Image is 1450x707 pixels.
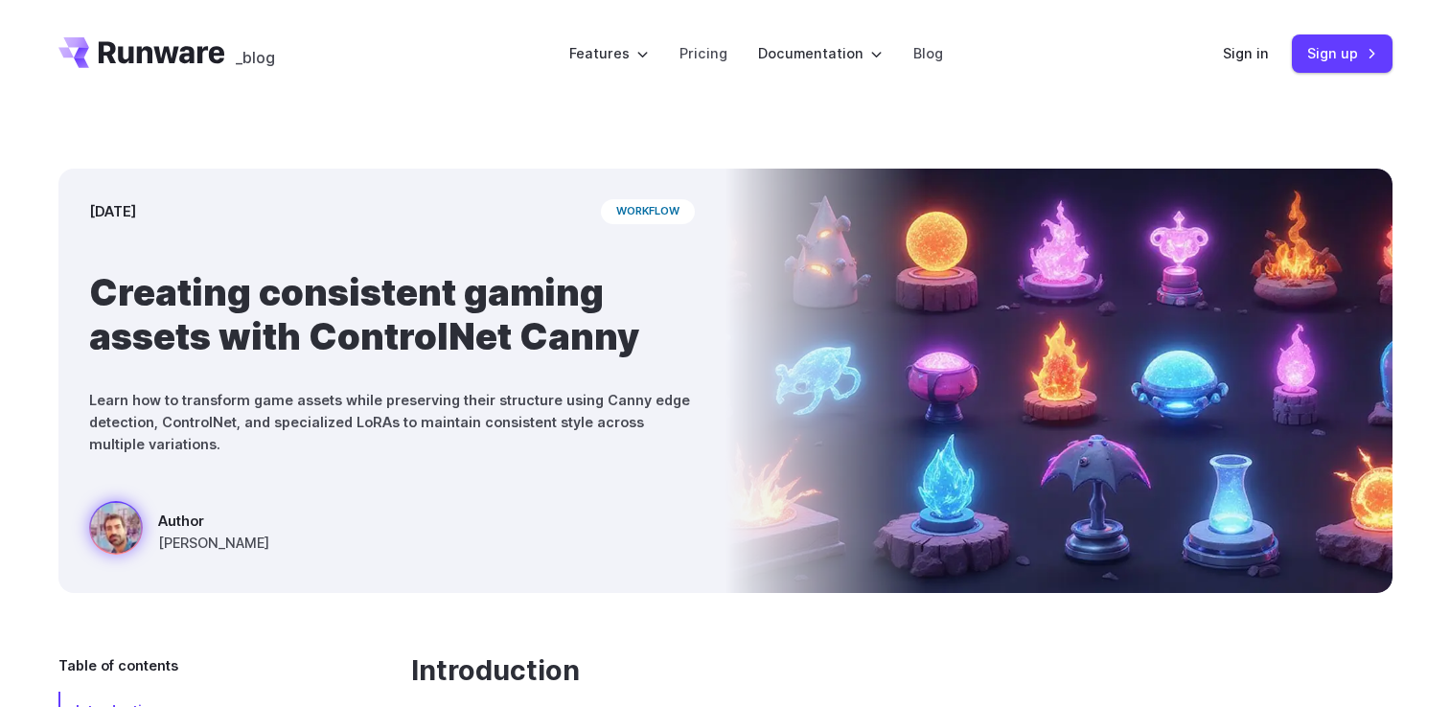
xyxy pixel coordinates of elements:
a: An array of glowing, stylized elemental orbs and flames in various containers and stands, depicte... [89,501,269,562]
label: Documentation [758,42,883,64]
span: Author [158,510,269,532]
span: [PERSON_NAME] [158,532,269,554]
span: workflow [601,199,695,224]
p: Learn how to transform game assets while preserving their structure using Canny edge detection, C... [89,389,695,455]
a: Go to / [58,37,225,68]
a: Blog [913,42,943,64]
a: _blog [236,37,275,68]
img: An array of glowing, stylized elemental orbs and flames in various containers and stands, depicte... [725,169,1392,593]
h1: Creating consistent gaming assets with ControlNet Canny [89,270,695,358]
span: Table of contents [58,654,178,676]
a: Pricing [679,42,727,64]
time: [DATE] [89,200,136,222]
a: Introduction [411,654,580,688]
label: Features [569,42,649,64]
span: _blog [236,50,275,65]
a: Sign up [1292,34,1392,72]
a: Sign in [1223,42,1269,64]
